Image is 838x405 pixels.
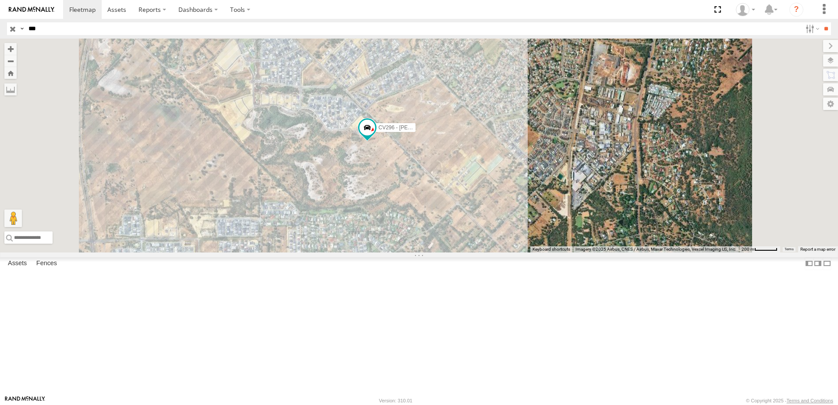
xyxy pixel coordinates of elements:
div: © Copyright 2025 - [746,398,833,403]
i: ? [789,3,803,17]
button: Zoom in [4,43,17,55]
button: Zoom out [4,55,17,67]
div: Version: 310.01 [379,398,412,403]
a: Terms (opens in new tab) [785,248,794,251]
label: Assets [4,257,31,270]
a: Terms and Conditions [787,398,833,403]
button: Zoom Home [4,67,17,79]
span: Imagery ©2025 Airbus, CNES / Airbus, Maxar Technologies, Vexcel Imaging US, Inc. [575,247,736,252]
label: Fences [32,257,61,270]
span: CV296 - [PERSON_NAME] [379,125,443,131]
label: Search Query [18,22,25,35]
button: Keyboard shortcuts [533,246,570,252]
label: Dock Summary Table to the Left [805,257,813,270]
label: Map Settings [823,98,838,110]
img: rand-logo.svg [9,7,54,13]
label: Hide Summary Table [823,257,831,270]
div: Karl Walsh [733,3,758,16]
a: Visit our Website [5,396,45,405]
button: Drag Pegman onto the map to open Street View [4,210,22,227]
label: Dock Summary Table to the Right [813,257,822,270]
a: Report a map error [800,247,835,252]
span: 200 m [742,247,754,252]
button: Map scale: 200 m per 49 pixels [739,246,780,252]
label: Search Filter Options [802,22,821,35]
label: Measure [4,83,17,96]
